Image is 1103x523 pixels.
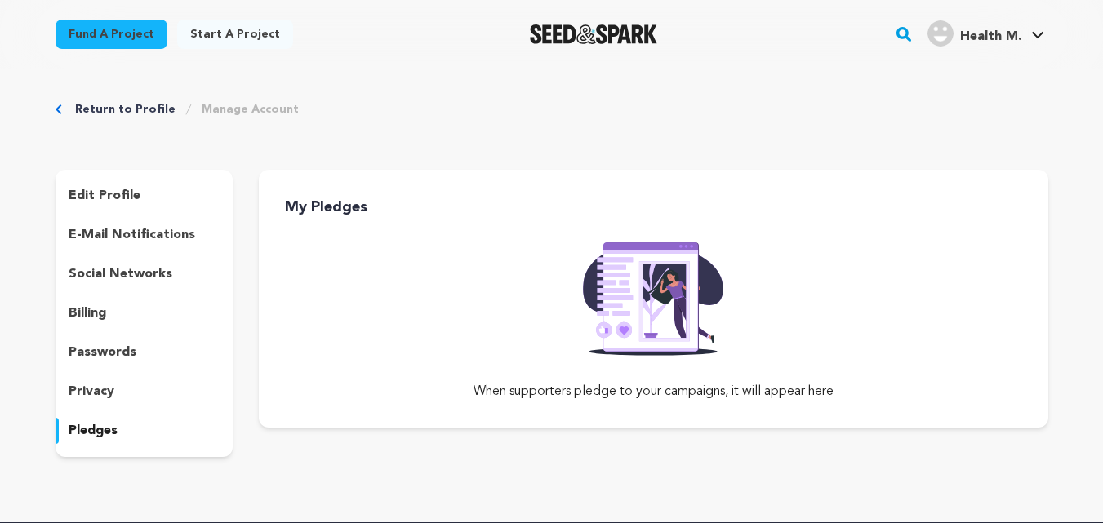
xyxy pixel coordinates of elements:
[177,20,293,49] a: Start a project
[927,20,954,47] img: user.png
[69,304,106,323] p: billing
[56,339,233,366] button: passwords
[530,24,658,44] img: Seed&Spark Logo Dark Mode
[75,101,176,117] a: Return to Profile
[56,20,167,49] a: Fund a project
[69,264,172,284] p: social networks
[69,186,140,206] p: edit profile
[56,222,233,248] button: e-mail notifications
[259,382,1047,401] p: When supporters pledge to your campaigns, it will appear here
[927,20,1021,47] div: Health M.'s Profile
[69,343,136,362] p: passwords
[56,379,233,405] button: privacy
[285,196,1047,219] h3: My Pledges
[202,101,299,117] a: Manage Account
[924,17,1047,51] span: Health M.'s Profile
[69,382,114,401] p: privacy
[924,17,1047,47] a: Health M.'s Profile
[56,261,233,287] button: social networks
[56,300,233,326] button: billing
[69,421,118,441] p: pledges
[530,24,658,44] a: Seed&Spark Homepage
[56,183,233,209] button: edit profile
[960,30,1021,43] span: Health M.
[570,232,736,356] img: Seed&Spark Rafiki Image
[69,225,195,245] p: e-mail notifications
[56,418,233,444] button: pledges
[56,101,1048,117] div: Breadcrumb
